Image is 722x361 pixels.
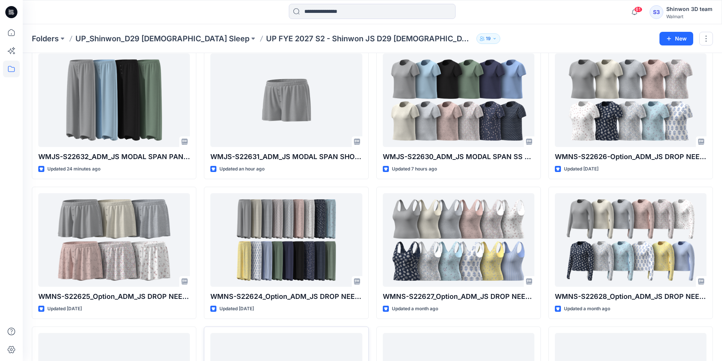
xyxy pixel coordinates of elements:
p: WMNS-S22626-Option_ADM_JS DROP NEEDLE SS Top [555,152,706,162]
a: WMNS-S22625_Option_ADM_JS DROP NEEDLE Shorts [38,193,190,287]
div: S3 [650,5,663,19]
p: WMNS-S22625_Option_ADM_JS DROP NEEDLE Shorts [38,291,190,302]
p: Updated 24 minutes ago [47,165,100,173]
p: WMNS-S22627_Option_ADM_JS DROP NEEDLE Tank [383,291,534,302]
a: WMNS-S22626-Option_ADM_JS DROP NEEDLE SS Top [555,53,706,147]
p: WMJS-S22631_ADM_JS MODAL SPAN SHORTS [210,152,362,162]
a: WMNS-S22627_Option_ADM_JS DROP NEEDLE Tank [383,193,534,287]
p: Updated [DATE] [219,305,254,313]
a: WMJS-S22631_ADM_JS MODAL SPAN SHORTS [210,53,362,147]
div: Shinwon 3D team [666,5,713,14]
p: Updated a month ago [564,305,610,313]
button: New [659,32,693,45]
p: Updated an hour ago [219,165,265,173]
a: Folders [32,33,59,44]
p: 19 [486,34,491,43]
p: WMJS-S22630_ADM_JS MODAL SPAN SS TEE [383,152,534,162]
p: UP FYE 2027 S2 - Shinwon JS D29 [DEMOGRAPHIC_DATA] Sleepwear [266,33,473,44]
p: Updated 7 hours ago [392,165,437,173]
p: Updated a month ago [392,305,438,313]
a: UP_Shinwon_D29 [DEMOGRAPHIC_DATA] Sleep [75,33,249,44]
button: 19 [476,33,500,44]
a: WMNS-S22628_Option_ADM_JS DROP NEEDLE LS Top [555,193,706,287]
p: WMNS-S22624_Option_ADM_JS DROP NEEDLE Long Pants [210,291,362,302]
p: WMNS-S22628_Option_ADM_JS DROP NEEDLE LS Top [555,291,706,302]
p: Updated [DATE] [47,305,82,313]
p: Updated [DATE] [564,165,598,173]
p: WMJS-S22632_ADM_JS MODAL SPAN PANTS [38,152,190,162]
span: 61 [634,6,642,13]
a: WMJS-S22630_ADM_JS MODAL SPAN SS TEE [383,53,534,147]
a: WMJS-S22632_ADM_JS MODAL SPAN PANTS [38,53,190,147]
a: WMNS-S22624_Option_ADM_JS DROP NEEDLE Long Pants [210,193,362,287]
div: Walmart [666,14,713,19]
